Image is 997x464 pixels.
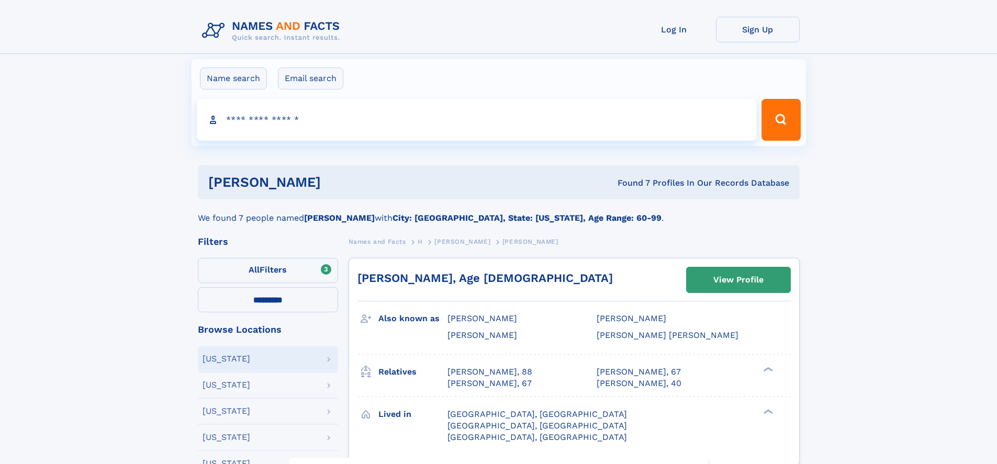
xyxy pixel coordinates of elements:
[447,421,627,431] span: [GEOGRAPHIC_DATA], [GEOGRAPHIC_DATA]
[434,235,490,248] a: [PERSON_NAME]
[502,238,558,245] span: [PERSON_NAME]
[597,313,666,323] span: [PERSON_NAME]
[687,267,790,292] a: View Profile
[197,99,757,141] input: search input
[761,99,800,141] button: Search Button
[597,330,738,340] span: [PERSON_NAME] [PERSON_NAME]
[378,310,447,327] h3: Also known as
[418,235,423,248] a: H
[469,177,789,189] div: Found 7 Profiles In Our Records Database
[632,17,716,42] a: Log In
[447,313,517,323] span: [PERSON_NAME]
[378,363,447,381] h3: Relatives
[713,268,764,292] div: View Profile
[447,330,517,340] span: [PERSON_NAME]
[761,408,774,415] div: ❯
[304,213,375,223] b: [PERSON_NAME]
[447,378,532,389] a: [PERSON_NAME], 67
[200,67,267,89] label: Name search
[761,366,774,372] div: ❯
[447,432,627,442] span: [GEOGRAPHIC_DATA], [GEOGRAPHIC_DATA]
[249,265,260,275] span: All
[349,235,406,248] a: Names and Facts
[198,258,338,283] label: Filters
[198,17,349,45] img: Logo Names and Facts
[198,325,338,334] div: Browse Locations
[597,378,681,389] a: [PERSON_NAME], 40
[434,238,490,245] span: [PERSON_NAME]
[278,67,343,89] label: Email search
[393,213,662,223] b: City: [GEOGRAPHIC_DATA], State: [US_STATE], Age Range: 60-99
[203,407,250,415] div: [US_STATE]
[198,237,338,246] div: Filters
[418,238,423,245] span: H
[208,176,469,189] h1: [PERSON_NAME]
[447,409,627,419] span: [GEOGRAPHIC_DATA], [GEOGRAPHIC_DATA]
[198,199,800,224] div: We found 7 people named with .
[378,405,447,423] h3: Lived in
[447,366,532,378] a: [PERSON_NAME], 88
[357,271,613,285] a: [PERSON_NAME], Age [DEMOGRAPHIC_DATA]
[716,17,800,42] a: Sign Up
[597,366,681,378] a: [PERSON_NAME], 67
[203,381,250,389] div: [US_STATE]
[203,355,250,363] div: [US_STATE]
[203,433,250,442] div: [US_STATE]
